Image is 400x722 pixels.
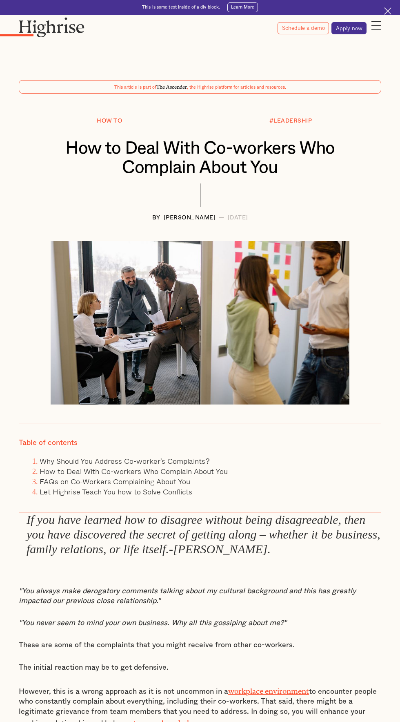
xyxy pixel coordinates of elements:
[27,513,380,556] em: If you have learned how to disagree without being disagreeable, then you have discovered the secr...
[51,241,349,405] img: group of co workers talking
[19,438,78,448] div: Table of contents
[40,486,192,497] a: Let Highrise Teach You how to Solve Conflicts
[384,7,391,15] img: Cross icon
[19,512,381,578] blockquote: -
[40,455,209,467] a: Why Should You Address Co-worker's Complaints?
[173,542,271,556] em: [PERSON_NAME].
[164,215,216,221] div: [PERSON_NAME]
[19,619,287,627] em: "You never seem to mind your own business. Why all this gossiping about me?"
[228,687,309,692] a: workplace environment
[19,17,84,37] img: Highrise logo
[97,118,122,124] div: How To
[19,663,381,673] p: The initial reaction may be to get defensive.
[227,2,258,12] a: Learn More
[278,22,329,34] a: Schedule a demo
[187,85,286,89] span: , the Highrise platform for articles and resources.
[228,215,248,221] div: [DATE]
[269,118,312,124] div: #LEADERSHIP
[19,588,158,595] em: "You always make derogatory comments
[31,139,369,177] h1: How to Deal With Co-workers Who Complain About You
[219,215,224,221] div: —
[40,465,228,477] a: How to Deal With Co-workers Who Complain About You
[142,4,220,10] div: This is some text inside of a div block.
[19,588,356,605] em: talking about my cultural background and this has greatly impacted our previous close relationship."
[40,476,190,487] a: FAQs on Co-Workers Complaining About You
[114,85,156,89] span: This article is part of
[152,215,160,221] div: BY
[19,640,381,650] p: These are some of the complaints that you might receive from other co-workers.
[331,22,367,34] a: Apply now
[156,83,187,89] span: The Ascender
